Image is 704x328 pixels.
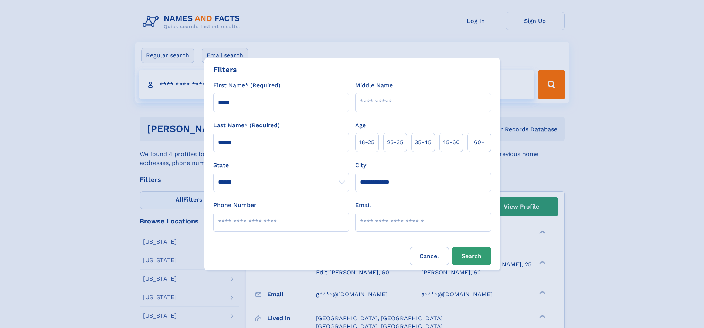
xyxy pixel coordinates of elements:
[355,201,371,210] label: Email
[359,138,374,147] span: 18‑25
[415,138,431,147] span: 35‑45
[355,121,366,130] label: Age
[442,138,460,147] span: 45‑60
[474,138,485,147] span: 60+
[452,247,491,265] button: Search
[410,247,449,265] label: Cancel
[213,161,349,170] label: State
[355,161,366,170] label: City
[213,121,280,130] label: Last Name* (Required)
[387,138,403,147] span: 25‑35
[213,201,256,210] label: Phone Number
[213,64,237,75] div: Filters
[355,81,393,90] label: Middle Name
[213,81,280,90] label: First Name* (Required)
